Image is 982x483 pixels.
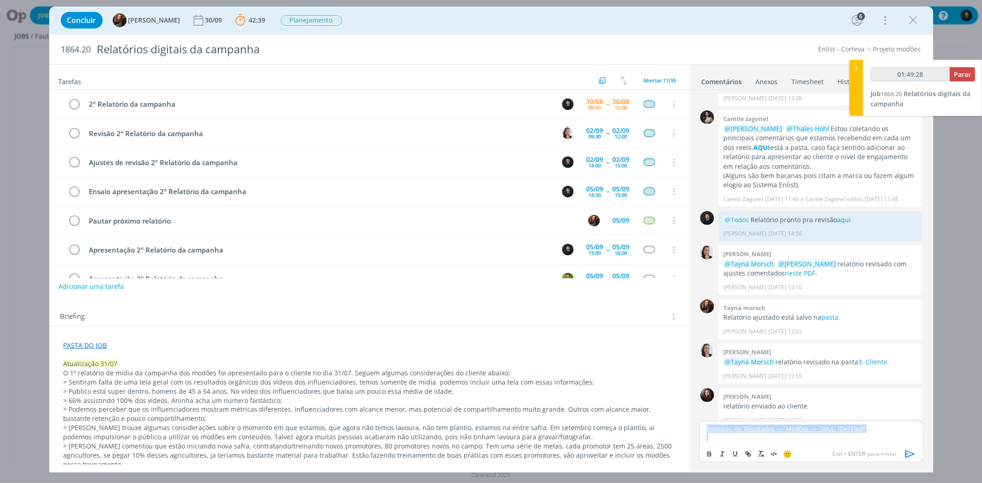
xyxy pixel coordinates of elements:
[725,259,774,268] span: @Tayná Morsch
[723,94,767,103] p: [PERSON_NAME]
[801,195,863,203] span: e Camile Zagonel editou
[850,13,865,28] button: 6
[561,272,575,286] button: T
[60,311,85,323] span: Briefing
[858,357,887,366] a: 3. Cliente
[723,348,771,356] b: [PERSON_NAME]
[821,313,838,322] a: pasta
[837,215,851,224] a: aqui
[723,283,767,292] p: [PERSON_NAME]
[615,105,628,110] div: 12:00
[607,159,610,166] span: --
[205,17,224,23] div: 30/09
[768,94,802,103] span: [DATE] 13:28
[280,15,343,26] button: Planejamento
[64,405,676,423] p: > Podemos perceber que os influenciadores mostram métricas diferentes. Influenciadores com alcanc...
[587,98,604,105] div: 30/08
[615,163,628,168] div: 15:00
[85,244,554,256] div: Apresentação 2º Relatório da campanha
[562,127,574,139] img: C
[723,304,766,312] b: Tayná morsch
[58,75,81,86] span: Tarefas
[561,184,575,198] button: C
[61,45,91,55] span: 1864.20
[756,77,778,86] div: Anexos
[700,299,714,313] img: T
[61,12,103,29] button: Concluir
[64,423,676,442] p: > [PERSON_NAME] trouxe algumas considerações sobre o momento em que estamos, que agora não temos ...
[607,276,610,282] span: --
[753,143,770,152] a: AQUI
[765,195,799,203] span: [DATE] 11:46
[881,90,902,98] span: 1864.20
[871,89,970,108] a: Job1864.20Relatórios digitais da campanha
[723,230,767,238] p: [PERSON_NAME]
[700,211,714,225] img: C
[85,186,554,197] div: Ensaio apresentação 2º Relatório da campanha
[607,130,610,136] span: --
[621,76,627,85] img: arrow-down-up.svg
[85,98,554,110] div: 2º Relatório da campanha
[644,77,676,84] span: Abertas 11/35
[954,70,971,79] span: Parar
[587,273,604,279] div: 05/09
[562,156,574,168] img: C
[768,416,802,425] span: [DATE] 18:05
[768,283,802,292] span: [DATE] 14:10
[613,273,630,279] div: 05/09
[587,156,604,163] div: 02/09
[723,250,771,258] b: [PERSON_NAME]
[700,388,714,402] img: E
[64,341,107,350] a: PASTA DO JOB
[613,186,630,192] div: 05/09
[607,101,610,107] span: --
[613,156,630,163] div: 02/09
[768,328,802,336] span: [DATE] 12:03
[723,259,918,278] p: relatório revisado com ajustes comentados .
[723,402,918,411] p: relatório enviado ao cliente
[871,89,970,108] span: Relatórios digitais da campanha
[64,359,118,368] span: Atualização 31/07
[725,124,782,133] span: @[PERSON_NAME]
[49,6,933,472] div: dialog
[783,449,792,459] span: 🙂
[723,392,771,401] b: [PERSON_NAME]
[607,247,610,253] span: --
[873,45,921,53] a: Projeto modões
[561,97,575,111] button: C
[562,244,574,255] img: C
[233,13,268,28] button: 42:39
[64,378,676,387] p: > Sentiram falta de uma tela geral com os resultados orgânicos dos vídeos dos influenciadores, te...
[723,357,918,367] p: relatório revisado na pasta .
[587,186,604,192] div: 05/09
[561,243,575,257] button: C
[779,259,836,268] span: @[PERSON_NAME]
[857,12,865,20] div: 6
[723,416,767,425] p: [PERSON_NAME]
[723,124,918,171] p: Estou coletando os principais comentários que estamos recebendo em cada um dos reels. está a past...
[64,387,676,396] p: > Público está super dentro, homens de 45 a 54 anos. No vídeo dos influenciadores que baixa um po...
[723,171,918,190] p: (Alguns são bem bacanas pois citam a marca ou fazem algum elogio ao Sistema Enlist).
[723,115,768,123] b: Camile zagonel
[615,192,628,197] div: 15:00
[589,105,601,110] div: 09:00
[64,442,676,469] p: > [PERSON_NAME] comentou que estão iniciando nova safra, contratando/treinando novos promotores, ...
[615,134,628,139] div: 12:00
[93,38,559,61] div: Relatórios digitais da campanha
[588,215,600,226] img: T
[723,215,918,224] p: Relatório pronto pra revisão
[113,13,127,27] img: T
[85,128,554,139] div: Revisão 2º Relatório da campanha
[589,250,601,255] div: 15:00
[791,73,825,86] a: Timesheet
[613,127,630,134] div: 02/09
[128,17,180,23] span: [PERSON_NAME]
[64,368,676,378] p: O 1º relatório de mídia da campanha dos modões foi apresentado para o cliente no dia 31/07. Segue...
[723,195,763,203] p: Camile Zagonel
[700,344,714,357] img: C
[785,269,815,277] a: neste PDF
[700,246,714,259] img: C
[58,278,124,295] button: Adicionar uma tarefa
[781,448,794,460] button: 🙂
